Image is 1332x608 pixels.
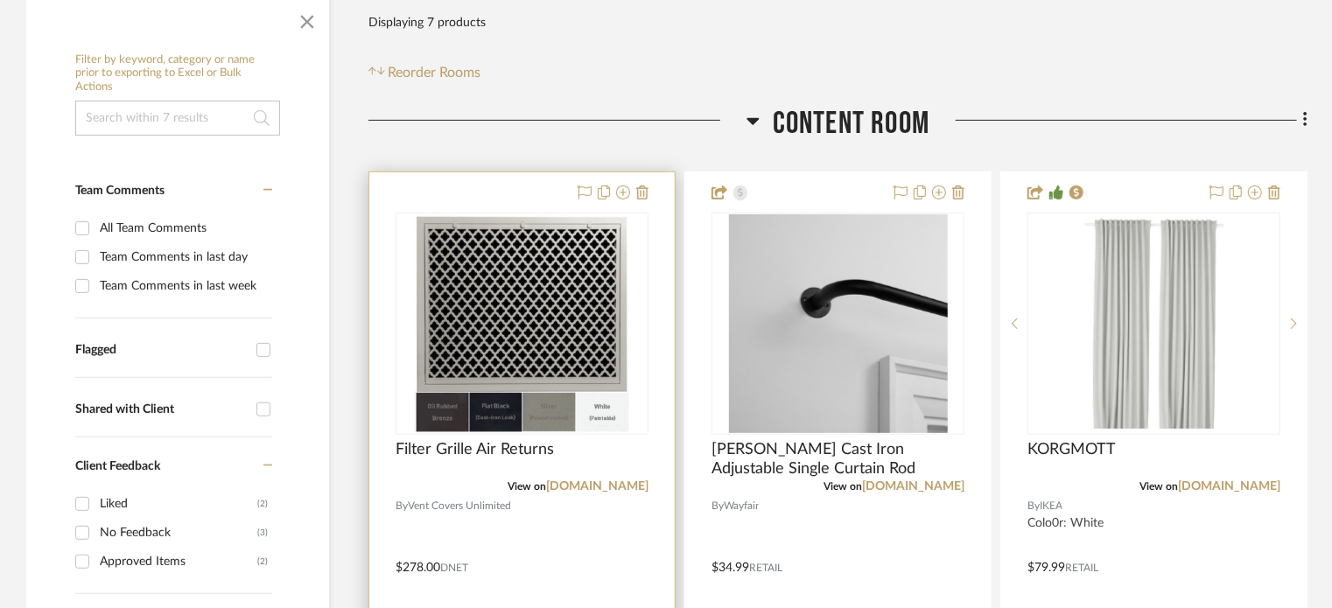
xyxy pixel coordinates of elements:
[712,440,964,479] span: [PERSON_NAME] Cast Iron Adjustable Single Curtain Rod
[712,213,964,434] div: 0
[408,498,511,514] span: Vent Covers Unlimited
[396,498,408,514] span: By
[368,62,481,83] button: Reorder Rooms
[396,213,648,434] div: 0
[1028,213,1279,434] div: 0
[257,519,268,547] div: (3)
[712,498,724,514] span: By
[75,343,248,358] div: Flagged
[1178,480,1280,493] a: [DOMAIN_NAME]
[75,53,280,94] h6: Filter by keyword, category or name prior to exporting to Excel or Bulk Actions
[100,243,268,271] div: Team Comments in last day
[389,62,481,83] span: Reorder Rooms
[414,214,630,433] img: Filter Grille Air Returns
[396,440,554,459] span: Filter Grille Air Returns
[75,185,165,197] span: Team Comments
[1139,481,1178,492] span: View on
[257,548,268,576] div: (2)
[1027,498,1040,514] span: By
[368,5,486,40] div: Displaying 7 products
[100,548,257,576] div: Approved Items
[290,1,325,36] button: Close
[1045,214,1264,433] img: KORGMOTT
[729,214,948,433] img: Jarrod Cast Iron Adjustable Single Curtain Rod
[824,481,862,492] span: View on
[724,498,759,514] span: Wayfair
[100,490,257,518] div: Liked
[100,272,268,300] div: Team Comments in last week
[100,214,268,242] div: All Team Comments
[508,481,546,492] span: View on
[75,460,160,472] span: Client Feedback
[1040,498,1062,514] span: IKEA
[546,480,648,493] a: [DOMAIN_NAME]
[257,490,268,518] div: (2)
[75,402,248,417] div: Shared with Client
[773,105,929,143] span: Content Room
[100,519,257,547] div: No Feedback
[1027,440,1116,459] span: KORGMOTT
[862,480,964,493] a: [DOMAIN_NAME]
[75,101,280,136] input: Search within 7 results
